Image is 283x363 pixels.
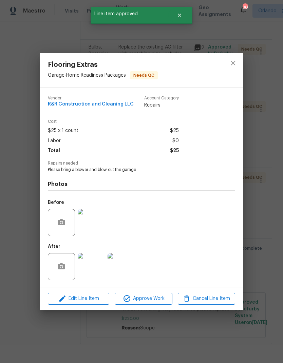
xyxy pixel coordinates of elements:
span: Garage - Home Readiness Packages [48,73,126,78]
h5: After [48,244,60,249]
span: Flooring Extras [48,61,158,69]
span: Please bring a blower and blow out the garage [48,167,216,173]
button: Edit Line Item [48,293,109,305]
div: 30 [243,4,247,11]
button: Cancel Line Item [178,293,235,305]
span: Needs QC [131,72,157,79]
span: Repairs needed [48,161,235,166]
span: $25 [170,126,179,136]
button: Approve Work [115,293,172,305]
button: close [225,55,241,71]
span: Line item approved [91,7,168,21]
span: Repairs [144,102,179,109]
span: Edit Line Item [50,294,107,303]
span: Cancel Line Item [180,294,233,303]
span: Approve Work [117,294,170,303]
button: Close [168,8,191,22]
span: Total [48,146,60,156]
span: Vendor [48,96,134,100]
h5: Before [48,200,64,205]
span: $0 [172,136,179,146]
span: Labor [48,136,61,146]
span: Account Category [144,96,179,100]
span: $25 x 1 count [48,126,78,136]
span: Cost [48,119,179,124]
h4: Photos [48,181,235,188]
span: R&R Construction and Cleaning LLC [48,102,134,107]
span: $25 [170,146,179,156]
